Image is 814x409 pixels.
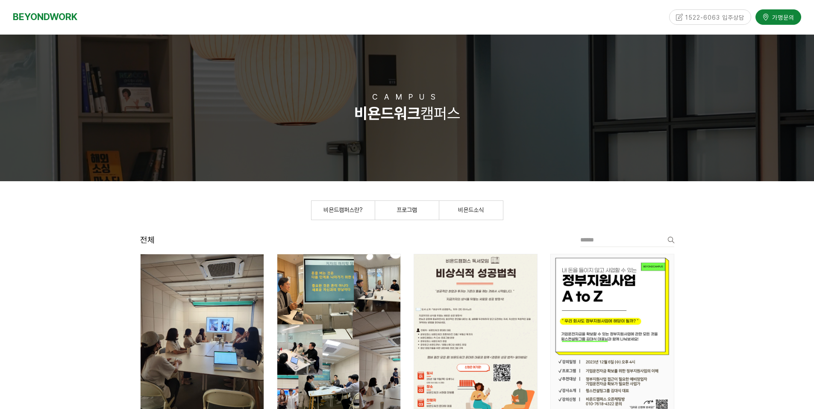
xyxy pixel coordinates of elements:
[311,201,375,220] a: 비욘드캠퍼스란?
[458,206,484,213] span: 비욘드소식
[354,104,420,123] strong: 비욘드워크
[372,92,442,101] span: CAMPUS
[755,9,801,24] a: 가맹문의
[770,13,794,21] span: 가맹문의
[397,206,417,213] span: 프로그램
[323,206,363,213] span: 비욘드캠퍼스란?
[439,201,503,220] a: 비욘드소식
[354,104,460,123] span: 캠퍼스
[375,201,439,220] a: 프로그램
[13,9,77,25] a: BEYONDWORK
[140,233,155,247] header: 전체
